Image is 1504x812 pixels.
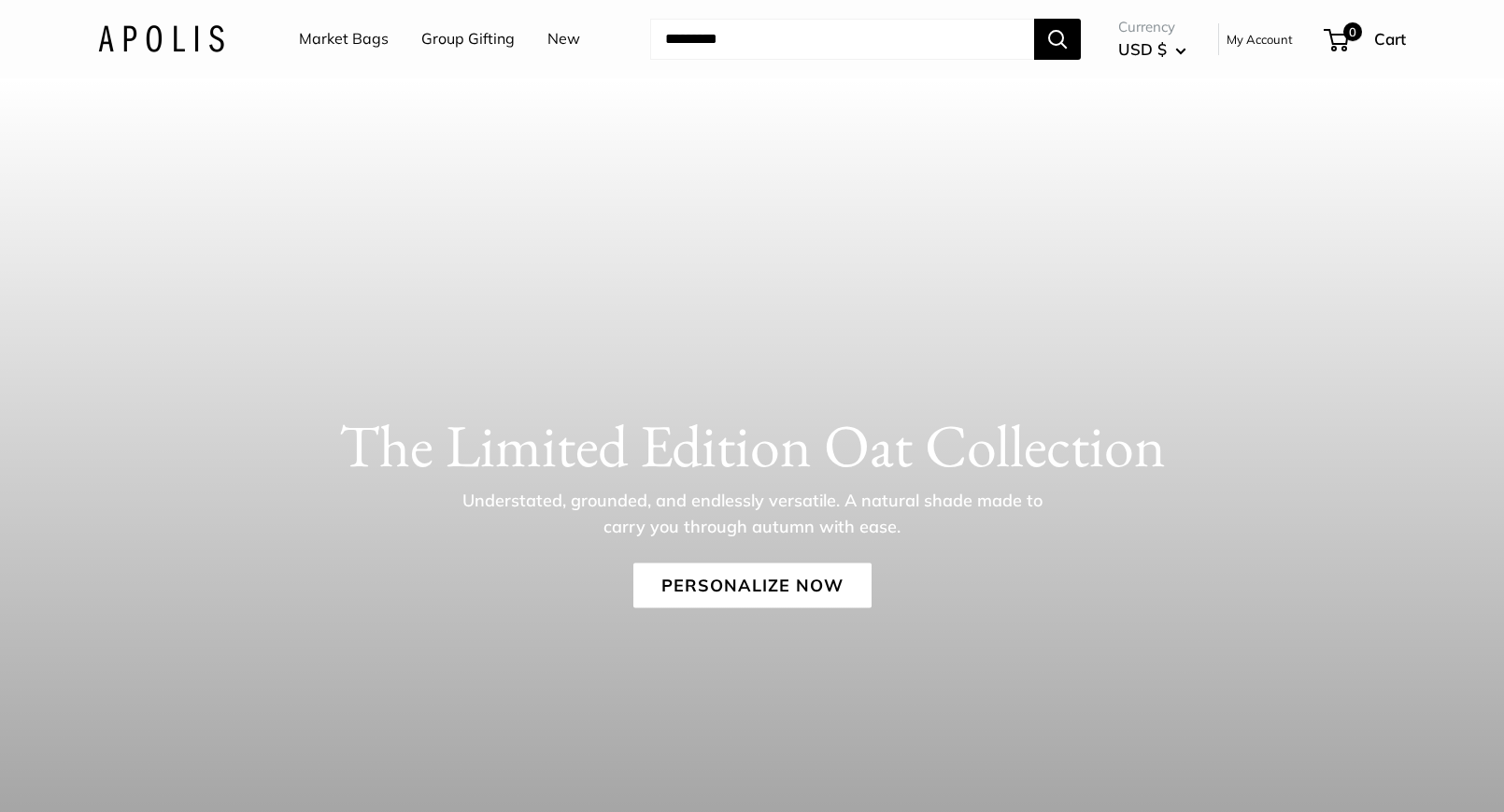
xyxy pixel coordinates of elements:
span: USD $ [1118,39,1167,59]
a: Market Bags [299,25,389,53]
button: Search [1034,19,1081,60]
a: My Account [1227,28,1293,50]
span: Cart [1374,29,1406,49]
a: New [547,25,580,53]
button: USD $ [1118,35,1186,64]
a: Group Gifting [421,25,515,53]
span: Currency [1118,14,1186,40]
img: Apolis [98,25,224,52]
span: 0 [1343,22,1362,41]
a: 0 Cart [1326,24,1406,54]
a: Personalize Now [633,563,872,607]
h1: The Limited Edition Oat Collection [98,409,1406,480]
p: Understated, grounded, and endlessly versatile. A natural shade made to carry you through autumn ... [448,487,1056,539]
input: Search... [650,19,1034,60]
